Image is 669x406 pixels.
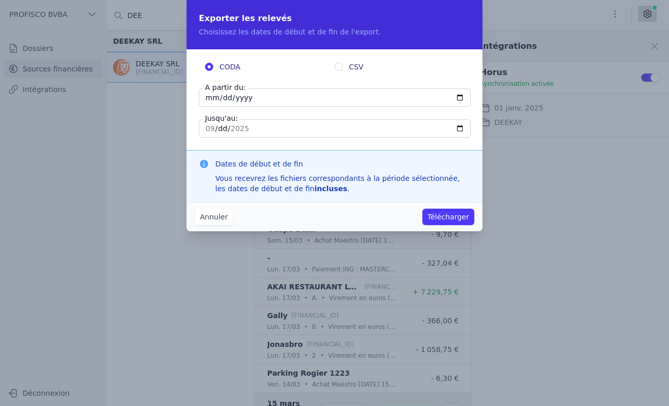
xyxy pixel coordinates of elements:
[199,27,470,37] p: Choisissez les dates de début et de fin de l'export.
[215,173,470,194] div: Vous recevrez les fichiers correspondants à la période sélectionnée, les dates de début et de fin .
[219,62,240,72] span: CODA
[422,209,474,225] button: Télécharger
[195,209,233,225] button: Annuler
[199,12,470,25] h2: Exporter les relevés
[203,82,248,93] label: A partir du:
[205,63,213,71] input: CODA
[349,62,363,72] span: CSV
[203,113,240,123] label: Jusqu'au:
[205,62,335,72] label: CODA
[335,62,464,72] label: CSV
[215,159,470,169] h3: Dates de début et de fin
[314,184,347,193] strong: incluses
[335,63,343,71] input: CSV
